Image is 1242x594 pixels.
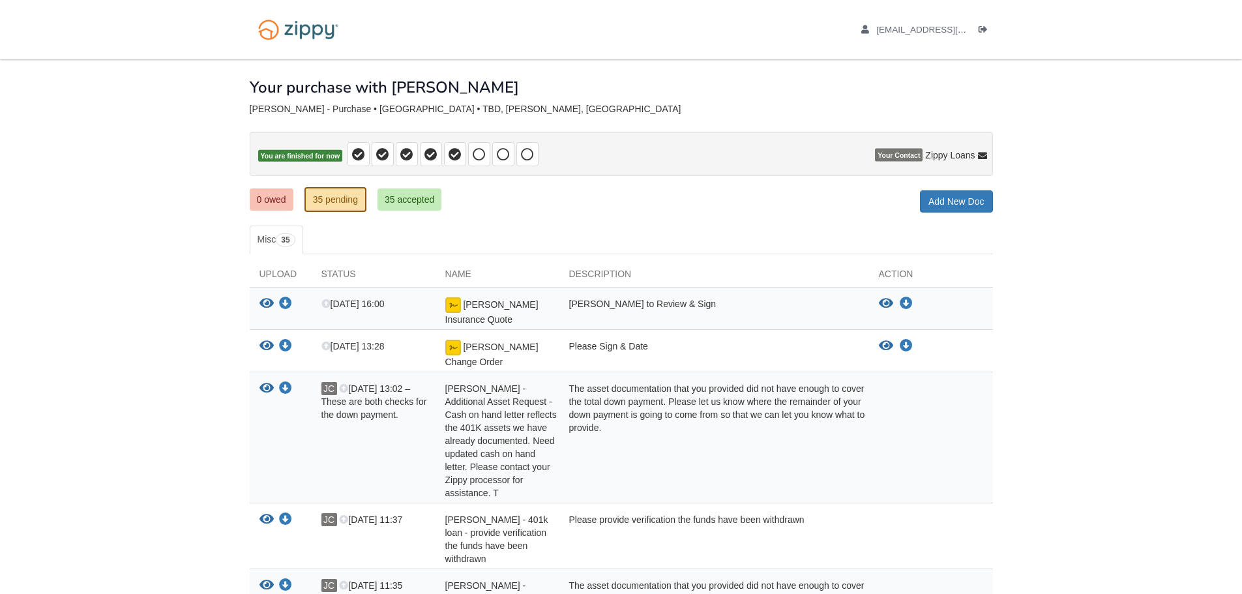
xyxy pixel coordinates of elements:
[875,149,923,162] span: Your Contact
[250,188,293,211] a: 0 owed
[900,299,913,309] a: Download Wrona Insurance Quote
[321,341,385,351] span: [DATE] 13:28
[279,299,292,310] a: Download Wrona Insurance Quote
[250,79,519,96] h1: Your purchase with [PERSON_NAME]
[879,297,893,310] button: View Wrona Insurance Quote
[920,190,993,213] a: Add New Doc
[321,383,427,420] span: [DATE] 13:02 – These are both checks for the down payment.
[559,267,869,287] div: Description
[559,382,869,499] div: The asset documentation that you provided did not have enough to cover the total down payment. Pl...
[445,342,539,367] span: [PERSON_NAME] Change Order
[259,340,274,353] button: View Wrona Change Order
[321,513,337,526] span: JC
[250,104,993,115] div: [PERSON_NAME] - Purchase • [GEOGRAPHIC_DATA] • TBD, [PERSON_NAME], [GEOGRAPHIC_DATA]
[445,297,461,313] img: Document fully signed
[339,580,402,591] span: [DATE] 11:35
[925,149,975,162] span: Zippy Loans
[445,299,539,325] span: [PERSON_NAME] Insurance Quote
[312,267,436,287] div: Status
[869,267,993,287] div: Action
[279,581,292,591] a: Download Gail Wrona - Additional Asset Request - The asset documentation that you provided did no...
[321,382,337,395] span: JC
[259,513,274,527] button: View Jennifer Carr - 401k loan - provide verification the funds have been withdrawn
[339,514,402,525] span: [DATE] 11:37
[321,299,385,309] span: [DATE] 16:00
[979,25,993,38] a: Log out
[259,382,274,396] button: View Gail Wrona - Additional Asset Request - Cash on hand letter reflects the 401K assets we have...
[279,515,292,526] a: Download Jennifer Carr - 401k loan - provide verification the funds have been withdrawn
[250,267,312,287] div: Upload
[304,187,366,212] a: 35 pending
[276,233,295,246] span: 35
[279,384,292,394] a: Download Gail Wrona - Additional Asset Request - Cash on hand letter reflects the 401K assets we ...
[559,513,869,565] div: Please provide verification the funds have been withdrawn
[279,342,292,352] a: Download Wrona Change Order
[321,579,337,592] span: JC
[445,340,461,355] img: Document fully signed
[861,25,1026,38] a: edit profile
[250,226,303,254] a: Misc
[258,150,343,162] span: You are finished for now
[377,188,441,211] a: 35 accepted
[879,340,893,353] button: View Wrona Change Order
[445,514,548,564] span: [PERSON_NAME] - 401k loan - provide verification the funds have been withdrawn
[900,341,913,351] a: Download Wrona Change Order
[436,267,559,287] div: Name
[250,13,347,46] img: Logo
[559,297,869,326] div: [PERSON_NAME] to Review & Sign
[559,340,869,368] div: Please Sign & Date
[445,383,557,498] span: [PERSON_NAME] - Additional Asset Request - Cash on hand letter reflects the 401K assets we have a...
[876,25,1026,35] span: ajakkcarr@gmail.com
[259,297,274,311] button: View Wrona Insurance Quote
[259,579,274,593] button: View Gail Wrona - Additional Asset Request - The asset documentation that you provided did not ha...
